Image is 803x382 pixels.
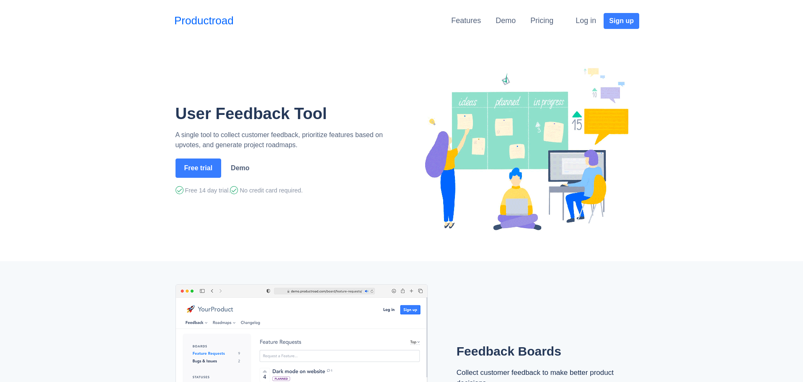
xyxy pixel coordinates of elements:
p: A single tool to collect customer feedback, prioritize features based on upvotes, and generate pr... [176,130,399,150]
img: Productroad [415,65,630,235]
a: Productroad [174,13,234,29]
a: Pricing [530,16,553,25]
h1: User Feedback Tool [176,104,399,123]
a: Demo [225,160,255,176]
button: Log in [570,12,602,29]
h2: Feedback Boards [457,344,620,359]
button: Free trial [176,159,222,178]
a: Demo [496,16,516,25]
button: Sign up [604,13,639,29]
a: Features [451,16,481,25]
div: Free 14 day trial. No credit card required. [176,185,399,195]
